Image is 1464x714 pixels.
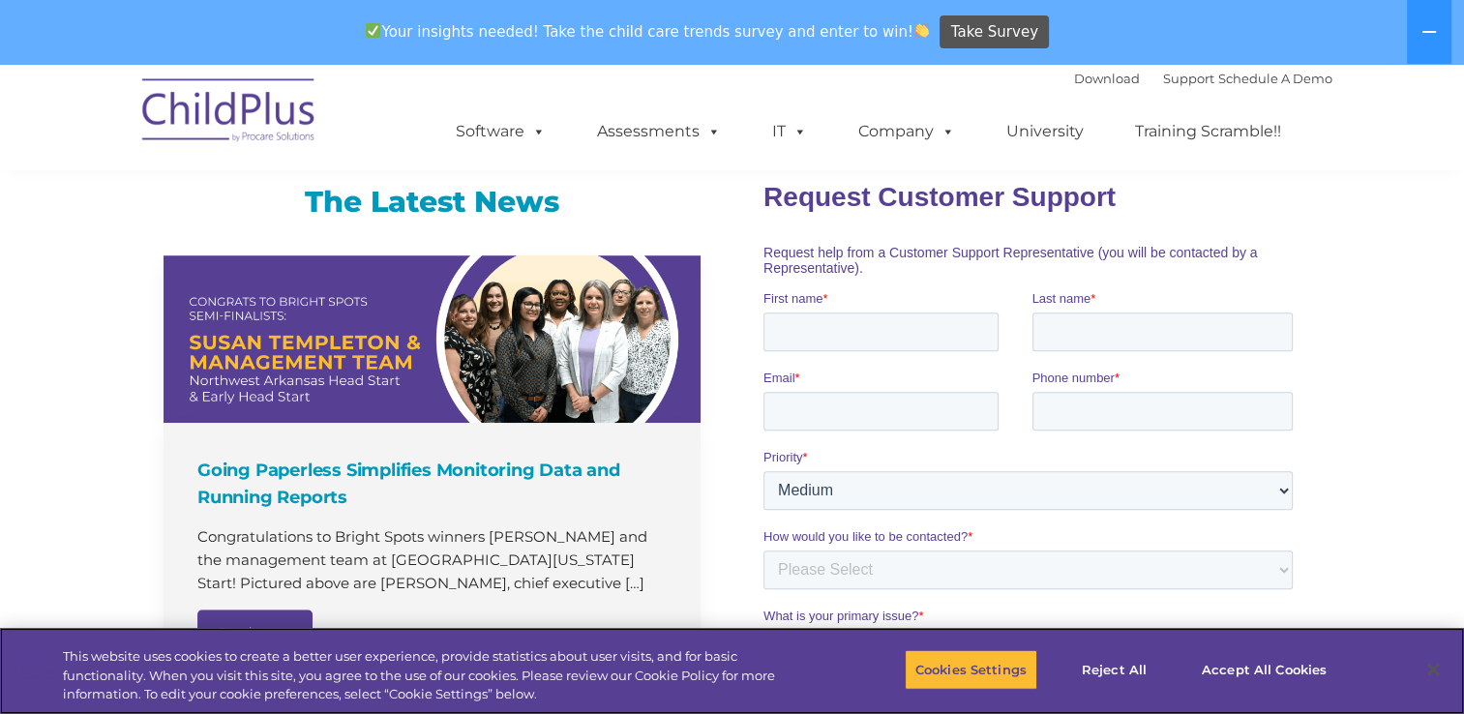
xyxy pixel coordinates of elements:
a: Company [839,112,974,151]
a: Schedule A Demo [1218,71,1332,86]
a: Take Survey [940,15,1049,49]
a: IT [753,112,826,151]
a: Training Scramble!! [1116,112,1300,151]
a: Software [436,112,565,151]
button: Cookies Settings [905,649,1037,690]
a: Support [1163,71,1214,86]
img: 👏 [914,23,929,38]
font: | [1074,71,1332,86]
img: ChildPlus by Procare Solutions [133,65,326,162]
img: ✅ [366,23,380,38]
a: Download [1074,71,1140,86]
button: Close [1412,648,1454,691]
h4: Going Paperless Simplifies Monitoring Data and Running Reports [197,457,672,511]
a: University [987,112,1103,151]
p: Congratulations to Bright Spots winners [PERSON_NAME] and the management team at [GEOGRAPHIC_DATA... [197,525,672,595]
a: Read more [197,610,313,656]
div: This website uses cookies to create a better user experience, provide statistics about user visit... [63,647,805,704]
span: Take Survey [951,15,1038,49]
h3: The Latest News [164,183,701,222]
a: Assessments [578,112,740,151]
button: Accept All Cookies [1191,649,1337,690]
button: Reject All [1054,649,1175,690]
span: Your insights needed! Take the child care trends survey and enter to win! [358,13,938,50]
